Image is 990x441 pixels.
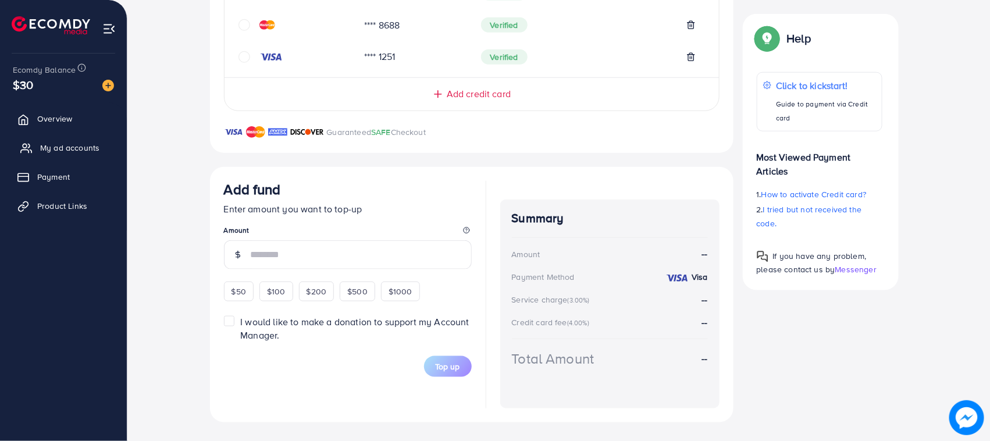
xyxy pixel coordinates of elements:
[701,293,707,306] strong: --
[224,225,472,240] legend: Amount
[512,271,575,283] div: Payment Method
[757,251,768,262] img: Popup guide
[568,296,590,305] small: (3.00%)
[757,187,882,201] p: 1.
[9,107,118,130] a: Overview
[757,28,778,49] img: Popup guide
[9,136,118,159] a: My ad accounts
[512,316,593,328] div: Credit card fee
[436,361,460,372] span: Top up
[447,87,511,101] span: Add credit card
[37,113,72,125] span: Overview
[290,125,324,139] img: brand
[665,273,689,283] img: credit
[757,250,867,275] span: If you have any problem, please contact us by
[512,248,540,260] div: Amount
[9,194,118,218] a: Product Links
[224,125,243,139] img: brand
[307,286,327,297] span: $200
[102,80,114,91] img: image
[246,125,265,139] img: brand
[224,202,472,216] p: Enter amount you want to top-up
[240,315,469,342] span: I would like to make a donation to support my Account Manager.
[13,64,76,76] span: Ecomdy Balance
[757,141,882,178] p: Most Viewed Payment Articles
[567,318,589,328] small: (4.00%)
[389,286,412,297] span: $1000
[835,264,877,275] span: Messenger
[268,125,287,139] img: brand
[224,181,281,198] h3: Add fund
[776,97,875,125] p: Guide to payment via Credit card
[692,271,708,283] strong: Visa
[371,126,391,138] span: SAFE
[102,22,116,35] img: menu
[13,76,33,93] span: $30
[512,211,708,226] h4: Summary
[12,16,90,34] img: logo
[347,286,368,297] span: $500
[232,286,246,297] span: $50
[701,247,707,261] strong: --
[37,200,87,212] span: Product Links
[37,171,70,183] span: Payment
[776,79,875,93] p: Click to kickstart!
[757,204,862,229] span: I tried but not received the code.
[787,31,811,45] p: Help
[40,142,99,154] span: My ad accounts
[9,165,118,189] a: Payment
[267,286,286,297] span: $100
[757,202,882,230] p: 2.
[949,400,984,435] img: image
[512,348,594,369] div: Total Amount
[761,189,866,200] span: How to activate Credit card?
[327,125,426,139] p: Guaranteed Checkout
[701,352,707,365] strong: --
[424,356,472,377] button: Top up
[701,316,707,329] strong: --
[512,294,593,305] div: Service charge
